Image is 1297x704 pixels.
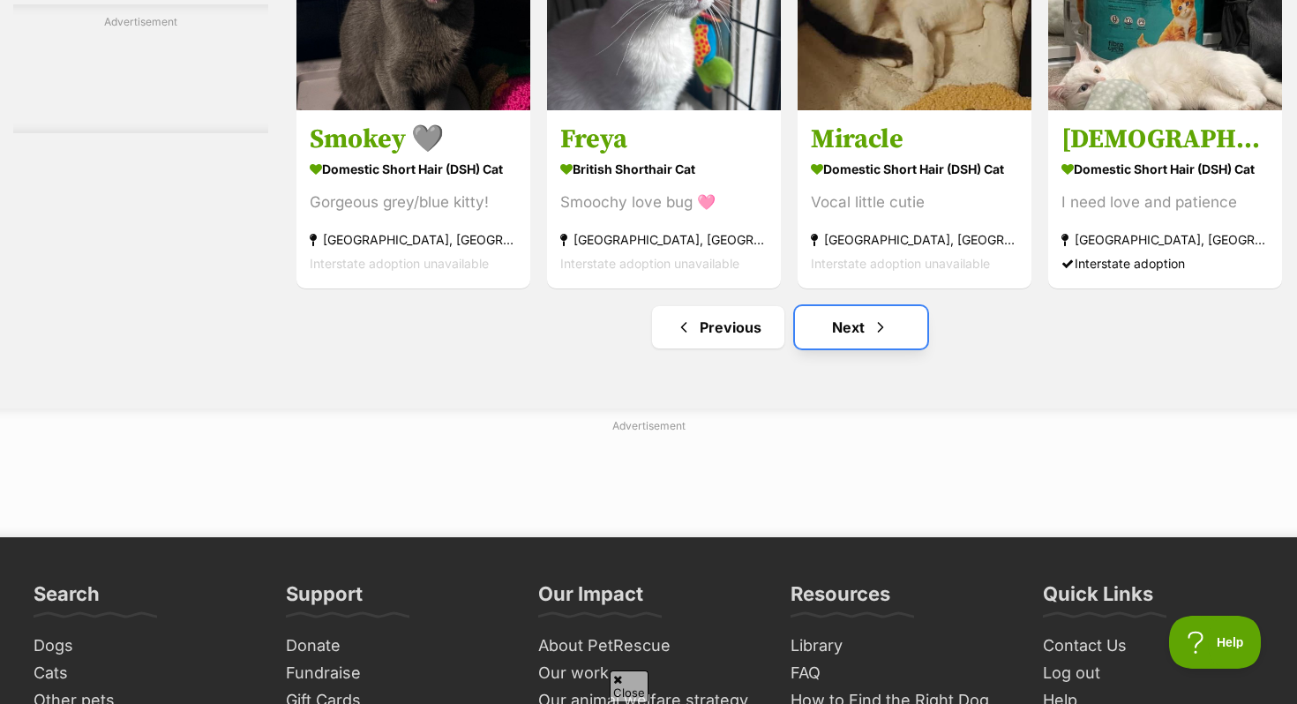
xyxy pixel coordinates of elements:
[310,256,489,271] span: Interstate adoption unavailable
[26,633,261,660] a: Dogs
[811,228,1018,251] strong: [GEOGRAPHIC_DATA], [GEOGRAPHIC_DATA]
[560,123,768,156] h3: Freya
[795,306,927,348] a: Next page
[310,123,517,156] h3: Smokey 🩶
[1061,156,1269,182] strong: Domestic Short Hair (DSH) Cat
[279,660,514,687] a: Fundraise
[1048,109,1282,288] a: [DEMOGRAPHIC_DATA] Domestic Short Hair (DSH) Cat I need love and patience [GEOGRAPHIC_DATA], [GEO...
[13,4,268,133] div: Advertisement
[531,660,766,687] a: Our work
[295,306,1284,348] nav: Pagination
[1061,251,1269,275] div: Interstate adoption
[310,156,517,182] strong: Domestic Short Hair (DSH) Cat
[610,670,648,701] span: Close
[34,581,100,617] h3: Search
[1169,616,1262,669] iframe: Help Scout Beacon - Open
[286,581,363,617] h3: Support
[811,256,990,271] span: Interstate adoption unavailable
[783,660,1018,687] a: FAQ
[531,633,766,660] a: About PetRescue
[1061,228,1269,251] strong: [GEOGRAPHIC_DATA], [GEOGRAPHIC_DATA]
[26,660,261,687] a: Cats
[783,633,1018,660] a: Library
[1061,123,1269,156] h3: [DEMOGRAPHIC_DATA]
[279,633,514,660] a: Donate
[296,109,530,288] a: Smokey 🩶 Domestic Short Hair (DSH) Cat Gorgeous grey/blue kitty! [GEOGRAPHIC_DATA], [GEOGRAPHIC_D...
[560,228,768,251] strong: [GEOGRAPHIC_DATA], [GEOGRAPHIC_DATA]
[560,156,768,182] strong: British Shorthair Cat
[538,581,643,617] h3: Our Impact
[560,191,768,214] div: Smoochy love bug 🩷
[1043,581,1153,617] h3: Quick Links
[1036,660,1271,687] a: Log out
[811,191,1018,214] div: Vocal little cutie
[560,256,739,271] span: Interstate adoption unavailable
[791,581,890,617] h3: Resources
[1061,191,1269,214] div: I need love and patience
[798,109,1031,288] a: Miracle Domestic Short Hair (DSH) Cat Vocal little cutie [GEOGRAPHIC_DATA], [GEOGRAPHIC_DATA] Int...
[1036,633,1271,660] a: Contact Us
[310,191,517,214] div: Gorgeous grey/blue kitty!
[310,228,517,251] strong: [GEOGRAPHIC_DATA], [GEOGRAPHIC_DATA]
[811,156,1018,182] strong: Domestic Short Hair (DSH) Cat
[652,306,784,348] a: Previous page
[547,109,781,288] a: Freya British Shorthair Cat Smoochy love bug 🩷 [GEOGRAPHIC_DATA], [GEOGRAPHIC_DATA] Interstate ad...
[811,123,1018,156] h3: Miracle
